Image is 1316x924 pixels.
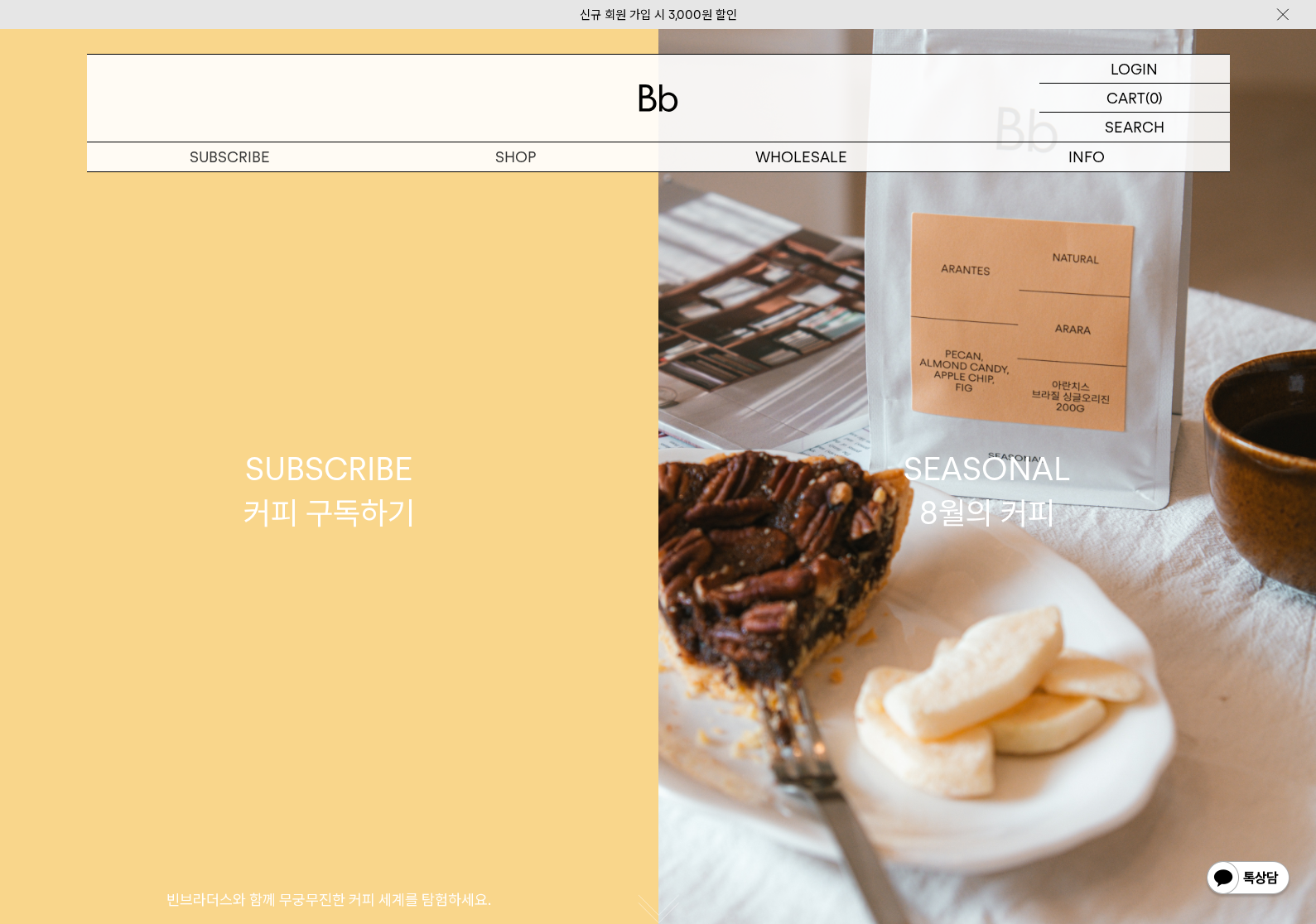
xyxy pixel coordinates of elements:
img: 로고 [639,84,678,112]
div: SEASONAL 8월의 커피 [904,447,1071,535]
p: CART [1106,84,1145,112]
p: LOGIN [1111,55,1158,83]
img: 카카오톡 채널 1:1 채팅 버튼 [1205,859,1291,899]
p: INFO [944,142,1230,171]
p: SEARCH [1105,113,1164,142]
a: SUBSCRIBE [87,142,373,171]
p: WHOLESALE [658,142,944,171]
p: (0) [1145,84,1163,112]
a: LOGIN [1039,55,1230,84]
a: SHOP [373,142,658,171]
a: 신규 회원 가입 시 3,000원 할인 [580,7,737,22]
div: SUBSCRIBE 커피 구독하기 [243,447,415,535]
a: CART (0) [1039,84,1230,113]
